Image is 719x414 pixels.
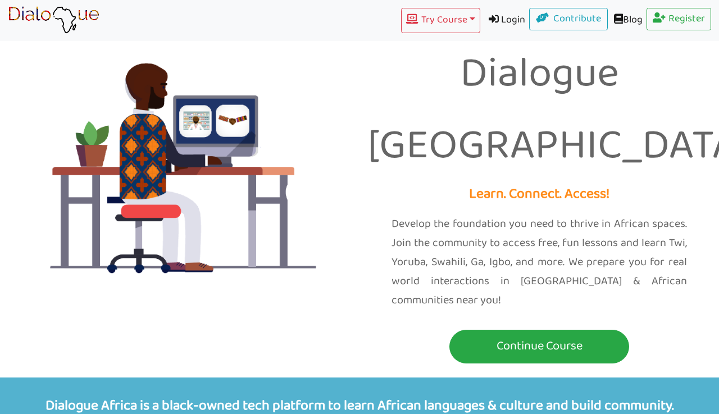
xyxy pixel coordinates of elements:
p: Continue Course [452,336,626,357]
p: Develop the foundation you need to thrive in African spaces. Join the community to access free, f... [392,215,687,310]
p: Dialogue [GEOGRAPHIC_DATA] [368,39,711,183]
a: Blog [608,8,647,33]
p: Learn. Connect. Access! [368,183,711,207]
img: learn African language platform app [8,6,99,34]
a: Login [480,8,530,33]
button: Try Course [401,8,480,33]
a: Register [647,8,712,30]
a: Contribute [529,8,608,30]
button: Continue Course [449,330,629,363]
